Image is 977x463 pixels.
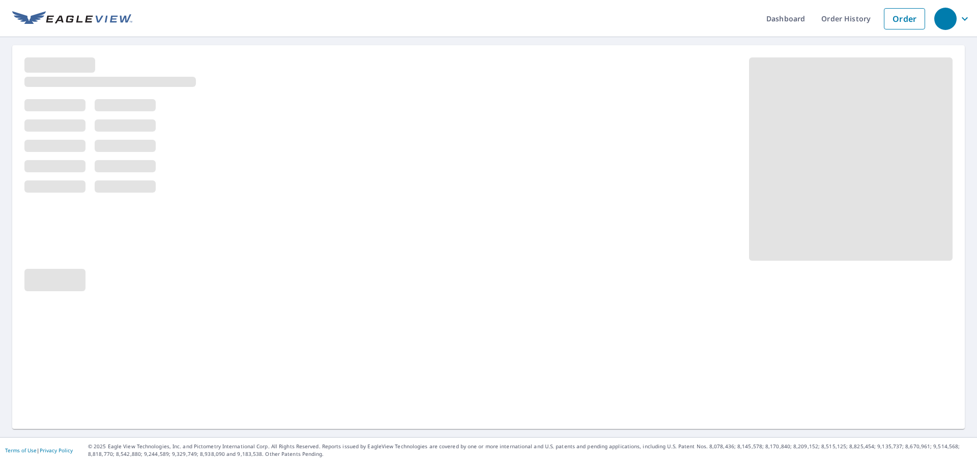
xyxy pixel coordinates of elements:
p: © 2025 Eagle View Technologies, Inc. and Pictometry International Corp. All Rights Reserved. Repo... [88,443,972,458]
img: EV Logo [12,11,132,26]
a: Terms of Use [5,447,37,454]
a: Order [884,8,925,29]
a: Privacy Policy [40,447,73,454]
p: | [5,447,73,453]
